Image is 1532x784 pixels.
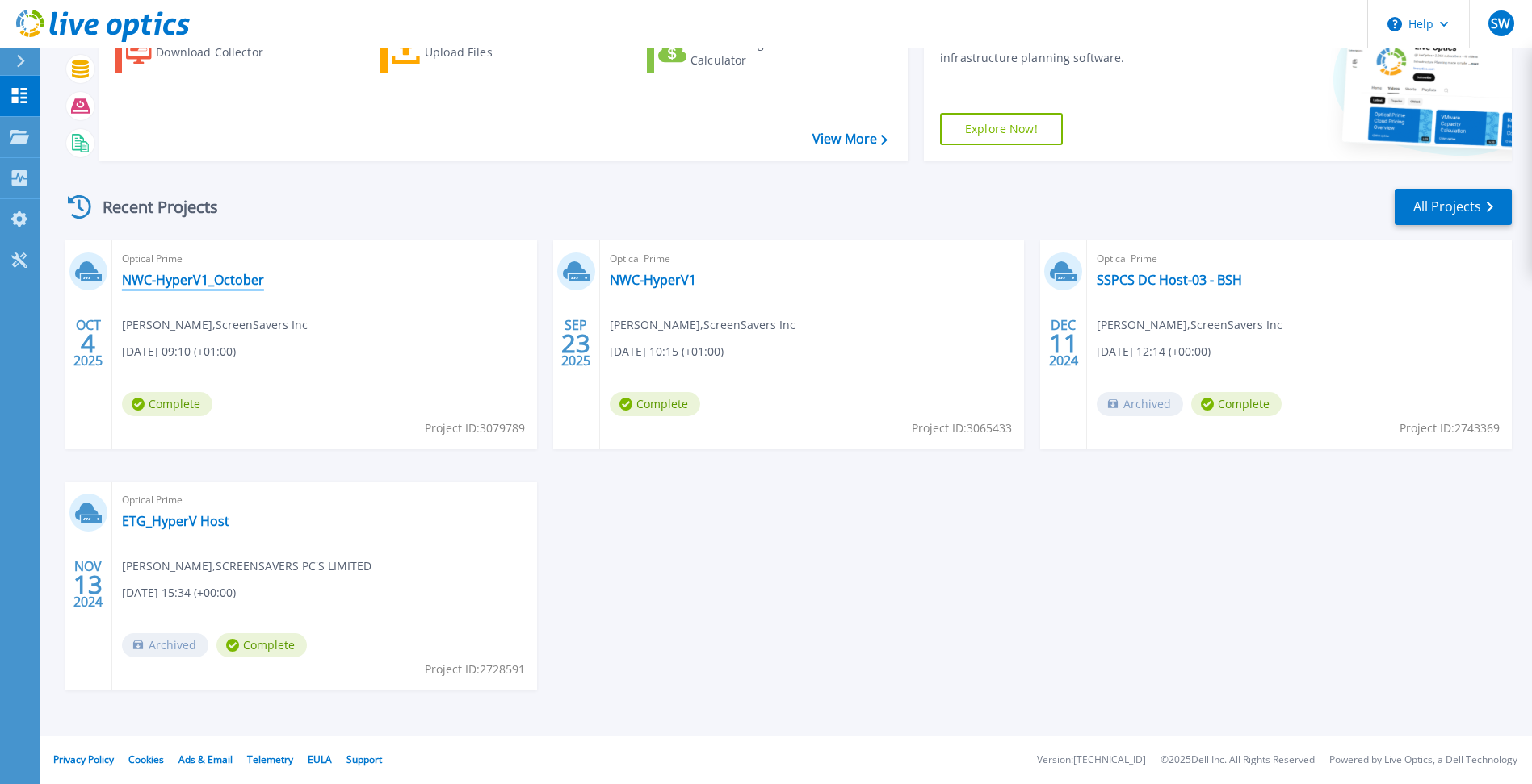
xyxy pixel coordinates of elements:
a: NWC-HyperV1 [610,272,696,288]
span: Complete [1191,392,1282,416]
div: Upload Files [425,36,554,69]
span: [DATE] 15:34 (+00:00) [122,584,236,602]
span: SW [1491,17,1510,30]
a: EULA [308,753,332,766]
a: Telemetry [247,753,293,766]
div: Cloud Pricing Calculator [690,36,820,69]
a: View More [812,131,888,147]
span: Optical Prime [122,250,527,268]
div: Recent Projects [62,187,240,227]
a: Support [346,753,382,766]
a: NWC-HyperV1_October [122,272,264,288]
span: [PERSON_NAME] , ScreenSavers Inc [1097,316,1282,334]
div: Download Collector [156,36,285,69]
a: ETG_HyperV Host [122,513,229,529]
div: OCT 2025 [73,314,103,373]
a: Upload Files [380,32,560,73]
span: 23 [561,336,590,350]
span: Optical Prime [610,250,1015,268]
a: Ads & Email [178,753,233,766]
div: DEC 2024 [1048,314,1079,373]
a: All Projects [1395,189,1512,225]
span: 11 [1049,336,1078,350]
span: Complete [610,392,700,416]
span: [DATE] 12:14 (+00:00) [1097,343,1211,361]
li: Powered by Live Optics, a Dell Technology [1329,755,1517,765]
span: [PERSON_NAME] , SCREENSAVERS PC'S LIMITED [122,557,371,575]
div: SEP 2025 [560,314,591,373]
div: NOV 2024 [73,555,103,614]
a: Cookies [128,753,164,766]
a: Cloud Pricing Calculator [647,32,827,73]
span: Project ID: 2743369 [1400,419,1500,437]
a: Privacy Policy [53,753,114,766]
span: Archived [1097,392,1183,416]
li: Version: [TECHNICAL_ID] [1037,755,1146,765]
span: Optical Prime [1097,250,1502,268]
span: Complete [122,392,212,416]
span: 13 [73,578,103,591]
span: [PERSON_NAME] , ScreenSavers Inc [610,316,795,334]
span: [PERSON_NAME] , ScreenSavers Inc [122,316,308,334]
a: Download Collector [115,32,295,73]
span: Optical Prime [122,491,527,509]
span: Project ID: 2728591 [425,661,525,678]
a: Explore Now! [940,113,1063,145]
span: Project ID: 3065433 [912,419,1012,437]
span: 4 [81,336,95,350]
span: [DATE] 10:15 (+01:00) [610,343,724,361]
span: Archived [122,633,208,657]
li: © 2025 Dell Inc. All Rights Reserved [1161,755,1315,765]
span: Project ID: 3079789 [425,419,525,437]
a: SSPCS DC Host-03 - BSH [1097,272,1242,288]
span: Complete [216,633,307,657]
span: [DATE] 09:10 (+01:00) [122,343,236,361]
